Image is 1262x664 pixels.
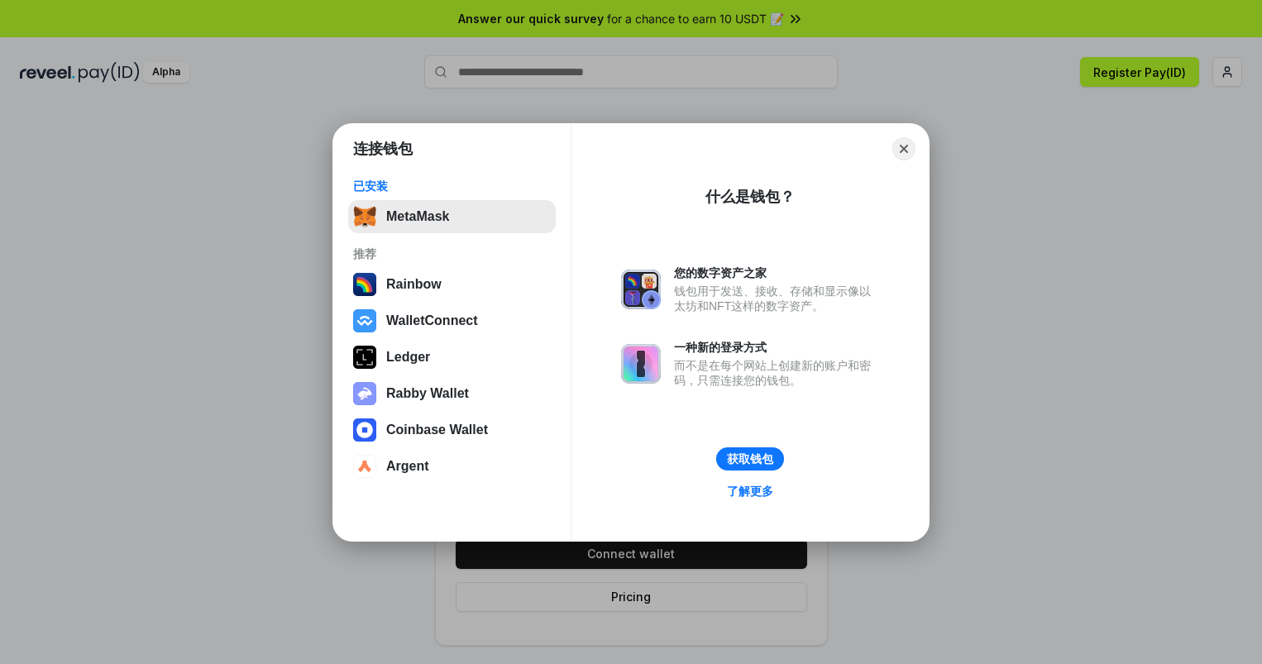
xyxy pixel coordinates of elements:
div: Argent [386,459,429,474]
div: 什么是钱包？ [705,187,795,207]
button: WalletConnect [348,304,556,337]
div: Coinbase Wallet [386,423,488,437]
button: Close [892,137,915,160]
div: Rabby Wallet [386,386,469,401]
img: svg+xml,%3Csvg%20width%3D%2228%22%20height%3D%2228%22%20viewBox%3D%220%200%2028%2028%22%20fill%3D... [353,309,376,332]
img: svg+xml,%3Csvg%20xmlns%3D%22http%3A%2F%2Fwww.w3.org%2F2000%2Fsvg%22%20fill%3D%22none%22%20viewBox... [621,270,661,309]
img: svg+xml,%3Csvg%20fill%3D%22none%22%20height%3D%2233%22%20viewBox%3D%220%200%2035%2033%22%20width%... [353,205,376,228]
button: Rainbow [348,268,556,301]
div: WalletConnect [386,313,478,328]
button: MetaMask [348,200,556,233]
button: 获取钱包 [716,447,784,471]
h1: 连接钱包 [353,139,413,159]
button: Argent [348,450,556,483]
img: svg+xml,%3Csvg%20xmlns%3D%22http%3A%2F%2Fwww.w3.org%2F2000%2Fsvg%22%20fill%3D%22none%22%20viewBox... [353,382,376,405]
a: 了解更多 [717,480,783,502]
div: MetaMask [386,209,449,224]
img: svg+xml,%3Csvg%20xmlns%3D%22http%3A%2F%2Fwww.w3.org%2F2000%2Fsvg%22%20width%3D%2228%22%20height%3... [353,346,376,369]
button: Rabby Wallet [348,377,556,410]
div: 钱包用于发送、接收、存储和显示像以太坊和NFT这样的数字资产。 [674,284,879,313]
button: Ledger [348,341,556,374]
button: Coinbase Wallet [348,413,556,447]
div: Ledger [386,350,430,365]
div: 获取钱包 [727,451,773,466]
div: 推荐 [353,246,551,261]
div: 已安装 [353,179,551,193]
img: svg+xml,%3Csvg%20xmlns%3D%22http%3A%2F%2Fwww.w3.org%2F2000%2Fsvg%22%20fill%3D%22none%22%20viewBox... [621,344,661,384]
img: svg+xml,%3Csvg%20width%3D%22120%22%20height%3D%22120%22%20viewBox%3D%220%200%20120%20120%22%20fil... [353,273,376,296]
div: 而不是在每个网站上创建新的账户和密码，只需连接您的钱包。 [674,358,879,388]
img: svg+xml,%3Csvg%20width%3D%2228%22%20height%3D%2228%22%20viewBox%3D%220%200%2028%2028%22%20fill%3D... [353,418,376,442]
div: 一种新的登录方式 [674,340,879,355]
div: 您的数字资产之家 [674,265,879,280]
div: 了解更多 [727,484,773,499]
img: svg+xml,%3Csvg%20width%3D%2228%22%20height%3D%2228%22%20viewBox%3D%220%200%2028%2028%22%20fill%3D... [353,455,376,478]
div: Rainbow [386,277,442,292]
